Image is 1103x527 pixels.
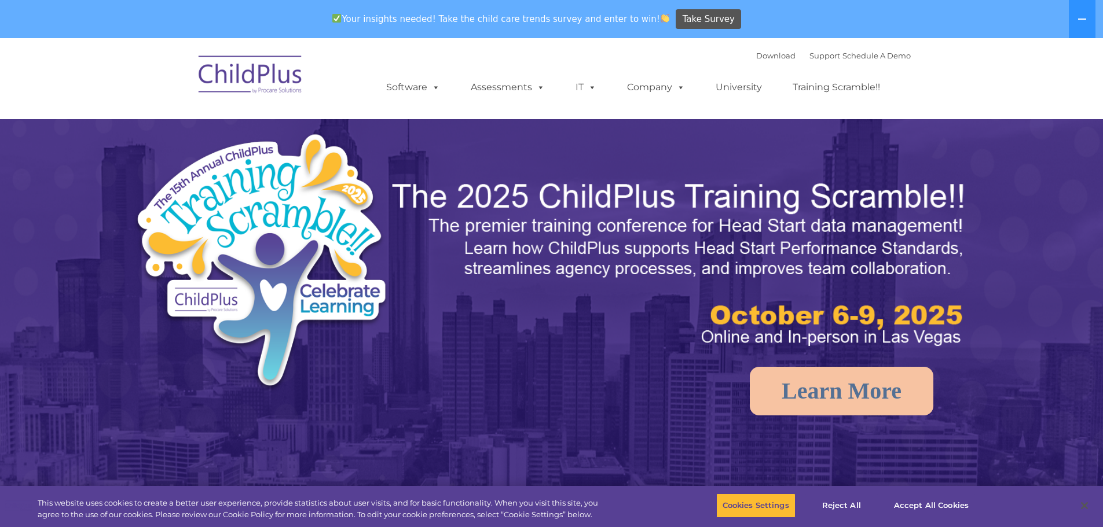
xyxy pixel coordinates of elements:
[683,9,735,30] span: Take Survey
[564,76,608,99] a: IT
[193,47,309,105] img: ChildPlus by Procare Solutions
[750,367,933,415] a: Learn More
[1072,493,1097,518] button: Close
[38,497,607,520] div: This website uses cookies to create a better user experience, provide statistics about user visit...
[716,493,796,518] button: Cookies Settings
[459,76,556,99] a: Assessments
[888,493,975,518] button: Accept All Cookies
[704,76,774,99] a: University
[809,51,840,60] a: Support
[756,51,796,60] a: Download
[615,76,697,99] a: Company
[842,51,911,60] a: Schedule A Demo
[375,76,452,99] a: Software
[676,9,741,30] a: Take Survey
[161,76,196,85] span: Last name
[756,51,911,60] font: |
[328,8,675,30] span: Your insights needed! Take the child care trends survey and enter to win!
[781,76,892,99] a: Training Scramble!!
[661,14,669,23] img: 👏
[161,124,210,132] span: Phone number
[805,493,878,518] button: Reject All
[332,14,341,23] img: ✅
